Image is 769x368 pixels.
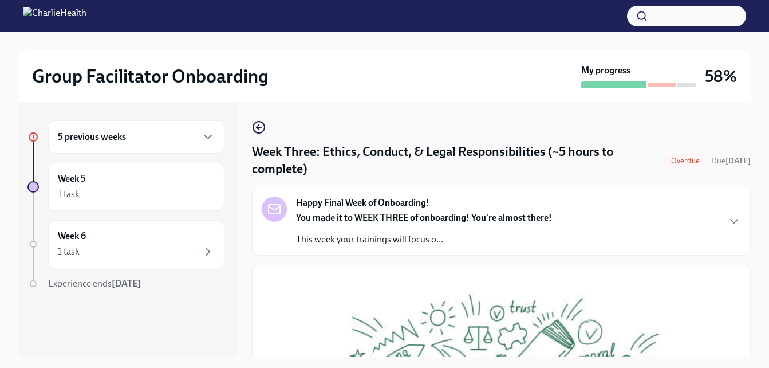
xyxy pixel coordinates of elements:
h6: Week 5 [58,173,86,185]
strong: [DATE] [725,156,751,166]
h6: 5 previous weeks [58,131,126,143]
strong: My progress [581,64,630,77]
strong: [DATE] [112,278,141,289]
div: 1 task [58,245,80,258]
span: Due [711,156,751,166]
span: Experience ends [48,278,141,289]
span: Overdue [664,156,707,165]
strong: You made it to WEEK THREE of onboarding! You're almost there! [296,212,552,223]
h4: Week Three: Ethics, Conduct, & Legal Responsibilities (~5 hours to complete) [252,143,660,178]
strong: Happy Final Week of Onboarding! [296,197,429,209]
h6: Week 6 [58,230,86,242]
img: CharlieHealth [23,7,86,25]
h2: Group Facilitator Onboarding [32,65,269,88]
a: Week 51 task [27,163,224,211]
h3: 58% [705,66,737,87]
p: This week your trainings will focus o... [296,233,552,246]
a: Week 61 task [27,220,224,268]
div: 1 task [58,188,80,201]
div: 5 previous weeks [48,120,224,154]
span: August 25th, 2025 10:00 [711,155,751,166]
